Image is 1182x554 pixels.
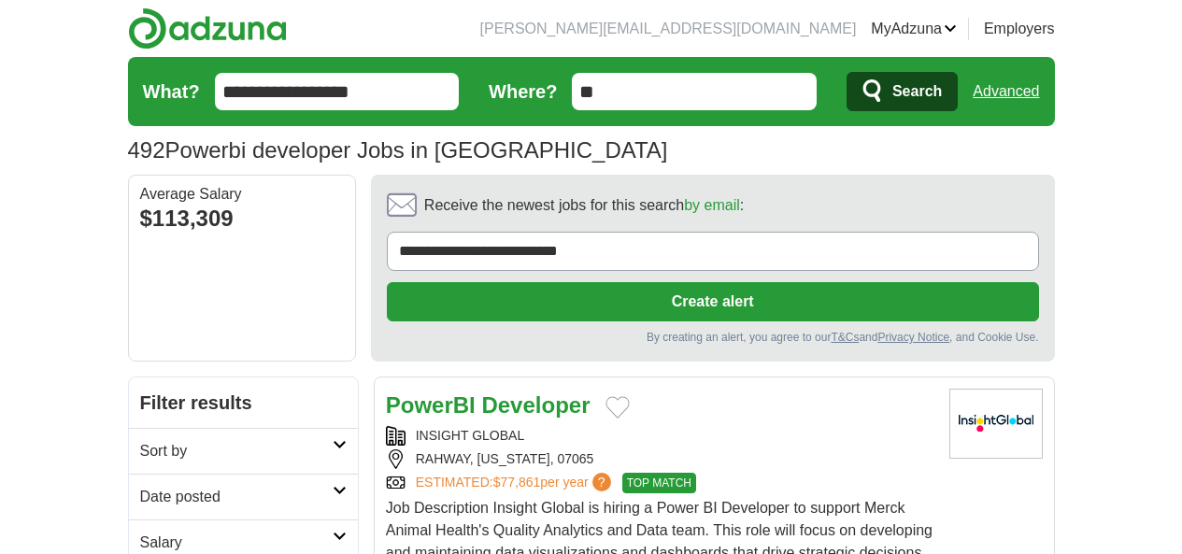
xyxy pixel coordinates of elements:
[140,440,333,462] h2: Sort by
[416,473,615,493] a: ESTIMATED:$77,861per year?
[493,475,541,490] span: $77,861
[480,18,857,40] li: [PERSON_NAME][EMAIL_ADDRESS][DOMAIN_NAME]
[128,137,668,163] h1: Powerbi developer Jobs in [GEOGRAPHIC_DATA]
[140,202,344,235] div: $113,309
[481,392,590,418] strong: Developer
[387,282,1039,321] button: Create alert
[143,78,200,106] label: What?
[684,197,740,213] a: by email
[128,7,287,50] img: Adzuna logo
[592,473,611,491] span: ?
[129,377,358,428] h2: Filter results
[847,72,958,111] button: Search
[386,392,591,418] a: PowerBI Developer
[831,331,859,344] a: T&Cs
[622,473,696,493] span: TOP MATCH
[973,73,1039,110] a: Advanced
[140,187,344,202] div: Average Salary
[877,331,949,344] a: Privacy Notice
[984,18,1055,40] a: Employers
[140,486,333,508] h2: Date posted
[387,329,1039,346] div: By creating an alert, you agree to our and , and Cookie Use.
[424,194,744,217] span: Receive the newest jobs for this search :
[129,474,358,519] a: Date posted
[871,18,957,40] a: MyAdzuna
[140,532,333,554] h2: Salary
[386,392,476,418] strong: PowerBI
[386,449,934,469] div: RAHWAY, [US_STATE], 07065
[949,389,1043,459] img: Insight Global logo
[489,78,557,106] label: Where?
[128,134,165,167] span: 492
[129,428,358,474] a: Sort by
[892,73,942,110] span: Search
[605,396,630,419] button: Add to favorite jobs
[416,428,524,443] a: INSIGHT GLOBAL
